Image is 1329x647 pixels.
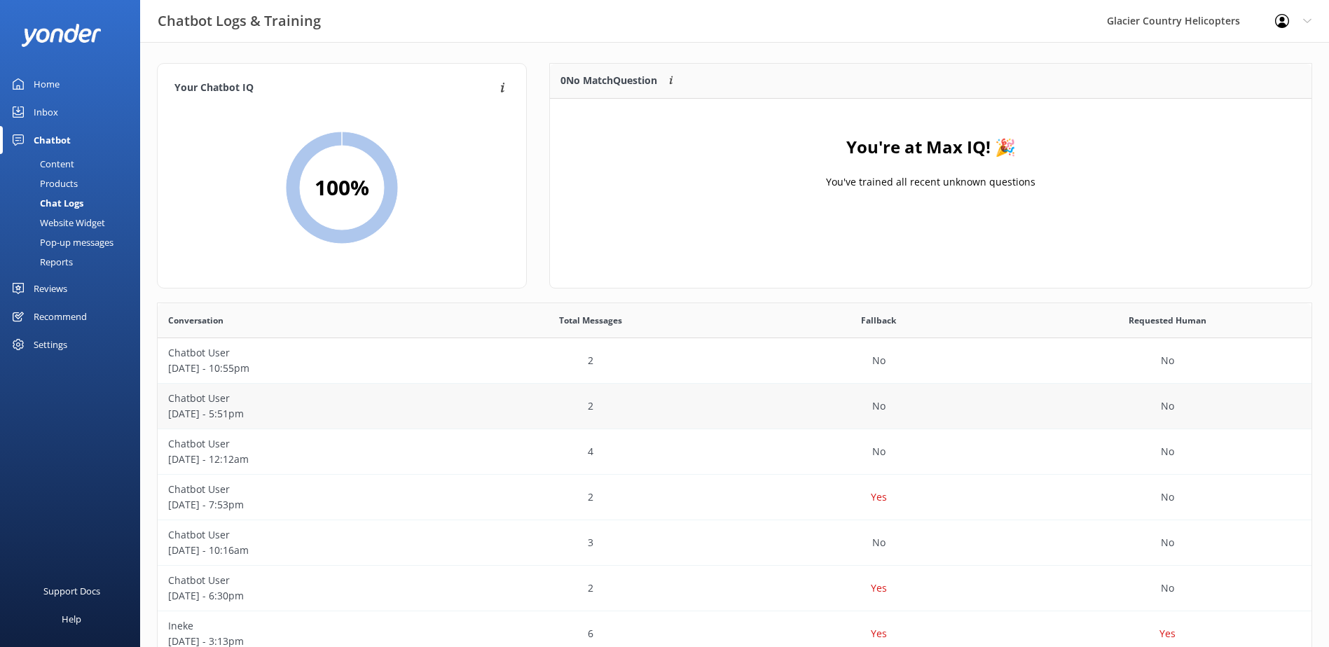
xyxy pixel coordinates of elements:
[8,252,73,272] div: Reports
[872,353,886,368] p: No
[168,482,436,497] p: Chatbot User
[62,605,81,633] div: Help
[168,573,436,588] p: Chatbot User
[8,252,140,272] a: Reports
[158,429,1311,475] div: row
[559,314,622,327] span: Total Messages
[168,618,436,634] p: Ineke
[8,154,74,174] div: Content
[8,213,140,232] a: Website Widget
[846,134,1016,160] h4: You're at Max IQ! 🎉
[1161,398,1174,414] p: No
[8,213,105,232] div: Website Widget
[588,398,593,414] p: 2
[174,81,496,96] h4: Your Chatbot IQ
[872,444,886,459] p: No
[560,73,657,88] p: 0 No Match Question
[588,353,593,368] p: 2
[588,626,593,641] p: 6
[158,384,1311,429] div: row
[158,475,1311,520] div: row
[1129,314,1206,327] span: Requested Human
[168,406,436,422] p: [DATE] - 5:51pm
[158,566,1311,611] div: row
[1161,489,1174,505] p: No
[34,126,71,154] div: Chatbot
[168,345,436,361] p: Chatbot User
[34,331,67,359] div: Settings
[588,444,593,459] p: 4
[871,580,887,596] p: Yes
[158,520,1311,566] div: row
[168,391,436,406] p: Chatbot User
[168,314,223,327] span: Conversation
[8,193,83,213] div: Chat Logs
[34,274,67,302] div: Reviews
[8,154,140,174] a: Content
[34,98,58,126] div: Inbox
[1161,444,1174,459] p: No
[872,535,886,550] p: No
[588,535,593,550] p: 3
[550,99,1311,239] div: grid
[588,489,593,505] p: 2
[871,489,887,505] p: Yes
[168,452,436,467] p: [DATE] - 12:12am
[168,436,436,452] p: Chatbot User
[43,577,100,605] div: Support Docs
[158,10,321,32] h3: Chatbot Logs & Training
[8,174,140,193] a: Products
[871,626,887,641] p: Yes
[861,314,896,327] span: Fallback
[315,171,369,204] h2: 100 %
[34,70,60,98] div: Home
[588,580,593,596] p: 2
[8,174,78,193] div: Products
[1159,626,1176,641] p: Yes
[168,497,436,513] p: [DATE] - 7:53pm
[826,174,1035,190] p: You've trained all recent unknown questions
[34,302,87,331] div: Recommend
[168,543,436,558] p: [DATE] - 10:16am
[168,527,436,543] p: Chatbot User
[21,24,102,47] img: yonder-white-logo.png
[872,398,886,414] p: No
[8,193,140,213] a: Chat Logs
[1161,580,1174,596] p: No
[1161,535,1174,550] p: No
[168,588,436,604] p: [DATE] - 6:30pm
[8,232,113,252] div: Pop-up messages
[168,361,436,376] p: [DATE] - 10:55pm
[158,338,1311,384] div: row
[8,232,140,252] a: Pop-up messages
[1161,353,1174,368] p: No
